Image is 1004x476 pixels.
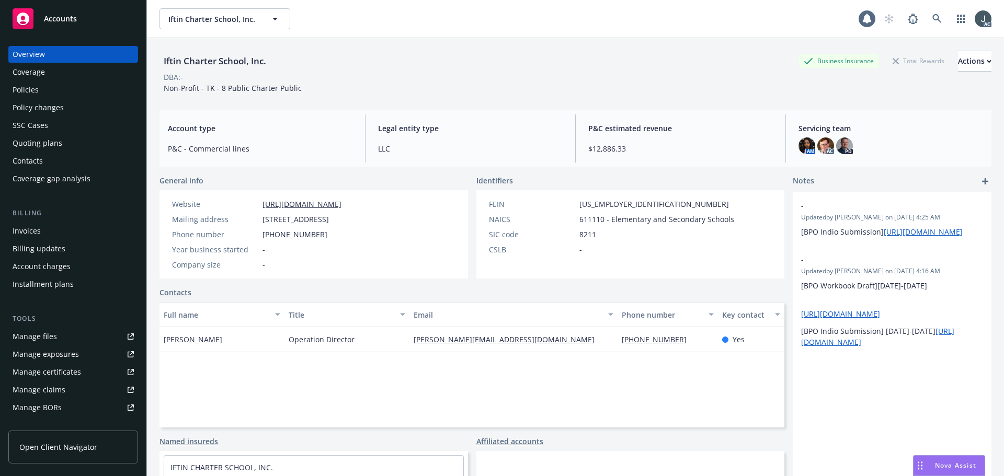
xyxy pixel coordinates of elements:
[489,229,575,240] div: SIC code
[489,214,575,225] div: NAICS
[13,258,71,275] div: Account charges
[13,82,39,98] div: Policies
[13,381,65,398] div: Manage claims
[19,442,97,452] span: Open Client Navigator
[168,14,259,25] span: Iftin Charter School, Inc.
[476,175,513,186] span: Identifiers
[913,455,985,476] button: Nova Assist
[8,328,138,345] a: Manage files
[414,309,602,320] div: Email
[172,199,258,210] div: Website
[8,4,138,33] a: Accounts
[836,137,853,154] img: photo
[793,175,814,188] span: Notes
[489,199,575,210] div: FEIN
[159,175,203,186] span: General info
[172,244,258,255] div: Year business started
[289,334,355,345] span: Operation Director
[170,462,273,472] a: IFTIN CHARTER SCHOOL, INC.
[733,334,745,345] span: Yes
[884,227,963,237] a: [URL][DOMAIN_NAME]
[979,175,991,188] a: add
[263,199,341,209] a: [URL][DOMAIN_NAME]
[13,46,45,63] div: Overview
[159,8,290,29] button: Iftin Charter School, Inc.
[798,54,879,67] div: Business Insurance
[8,417,138,434] a: Summary of insurance
[8,399,138,416] a: Manage BORs
[975,10,991,27] img: photo
[489,244,575,255] div: CSLB
[13,399,62,416] div: Manage BORs
[13,223,41,239] div: Invoices
[44,15,77,23] span: Accounts
[168,123,352,134] span: Account type
[8,314,138,324] div: Tools
[8,346,138,363] a: Manage exposures
[13,276,74,293] div: Installment plans
[8,64,138,80] a: Coverage
[8,153,138,169] a: Contacts
[159,287,191,298] a: Contacts
[793,192,991,246] div: -Updatedby [PERSON_NAME] on [DATE] 4:25 AM[BPO Indio Submission][URL][DOMAIN_NAME]
[476,436,543,447] a: Affiliated accounts
[263,244,265,255] span: -
[13,117,48,134] div: SSC Cases
[622,309,702,320] div: Phone number
[284,302,409,327] button: Title
[8,82,138,98] a: Policies
[8,258,138,275] a: Account charges
[817,137,834,154] img: photo
[378,123,563,134] span: Legal entity type
[8,135,138,152] a: Quoting plans
[8,208,138,218] div: Billing
[13,417,92,434] div: Summary of insurance
[13,346,79,363] div: Manage exposures
[801,254,956,265] span: -
[263,214,329,225] span: [STREET_ADDRESS]
[172,214,258,225] div: Mailing address
[958,51,991,71] div: Actions
[801,226,983,237] p: [BPO Indio Submission]
[8,117,138,134] a: SSC Cases
[8,99,138,116] a: Policy changes
[414,334,603,344] a: [PERSON_NAME][EMAIL_ADDRESS][DOMAIN_NAME]
[8,46,138,63] a: Overview
[409,302,618,327] button: Email
[718,302,784,327] button: Key contact
[159,54,270,68] div: Iftin Charter School, Inc.
[579,214,734,225] span: 611110 - Elementary and Secondary Schools
[914,456,927,475] div: Drag to move
[618,302,717,327] button: Phone number
[172,259,258,270] div: Company size
[722,309,769,320] div: Key contact
[8,223,138,239] a: Invoices
[8,276,138,293] a: Installment plans
[887,54,950,67] div: Total Rewards
[13,328,57,345] div: Manage files
[8,170,138,187] a: Coverage gap analysis
[159,302,284,327] button: Full name
[164,334,222,345] span: [PERSON_NAME]
[13,170,90,187] div: Coverage gap analysis
[588,143,773,154] span: $12,886.33
[579,244,582,255] span: -
[8,240,138,257] a: Billing updates
[13,99,64,116] div: Policy changes
[622,334,695,344] a: [PHONE_NUMBER]
[159,436,218,447] a: Named insureds
[958,51,991,72] button: Actions
[801,280,983,291] p: [BPO Workbook Draft][DATE]-[DATE]
[588,123,773,134] span: P&C estimated revenue
[927,8,948,29] a: Search
[579,199,729,210] span: [US_EMPLOYER_IDENTIFICATION_NUMBER]
[801,200,956,211] span: -
[801,266,983,276] span: Updated by [PERSON_NAME] on [DATE] 4:16 AM
[263,259,265,270] span: -
[289,309,394,320] div: Title
[878,8,899,29] a: Start snowing
[13,64,45,80] div: Coverage
[378,143,563,154] span: LLC
[13,135,62,152] div: Quoting plans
